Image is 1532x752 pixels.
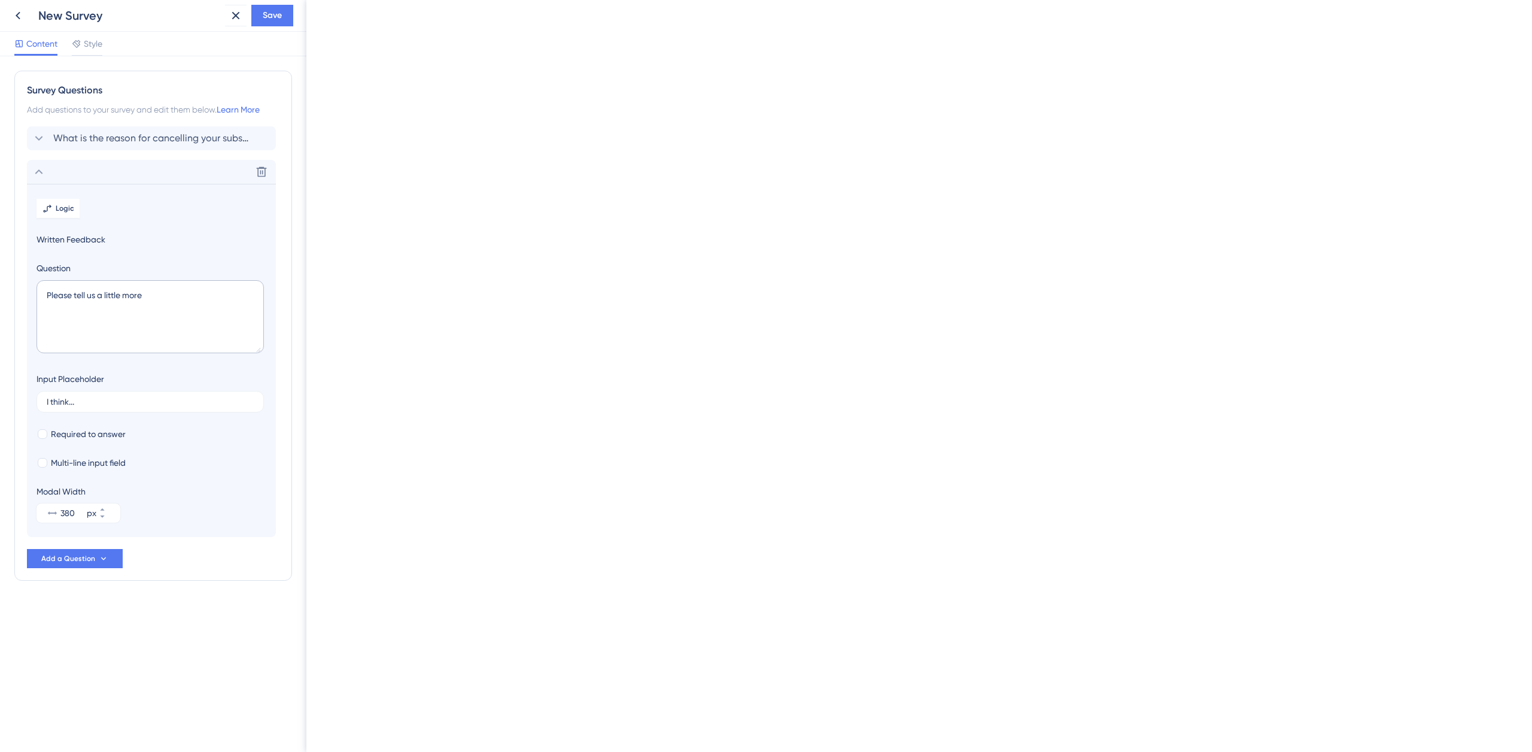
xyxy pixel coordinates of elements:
button: Add a Question [27,549,123,568]
label: Question [37,261,266,275]
a: Learn More [217,105,260,114]
textarea: Please tell us a little more [37,280,264,353]
span: Add a Question [41,554,95,563]
span: Style [84,37,102,51]
div: New Survey [38,7,220,24]
span: Logic [56,204,74,213]
button: px [99,513,120,523]
button: px [99,504,120,513]
div: Modal Width [37,484,120,499]
div: Input Placeholder [37,372,104,386]
input: px [60,506,84,520]
span: Written Feedback [37,232,266,247]
span: What is the reason for cancelling your subscription? [53,131,251,145]
input: Type a placeholder [47,398,254,406]
div: Add questions to your survey and edit them below. [27,102,279,117]
div: px [87,506,96,520]
span: Content [26,37,57,51]
button: Logic [37,199,80,218]
span: Required to answer [51,427,126,441]
div: Survey Questions [27,83,279,98]
span: Multi-line input field [51,456,126,470]
button: Save [251,5,293,26]
span: Save [263,8,282,23]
